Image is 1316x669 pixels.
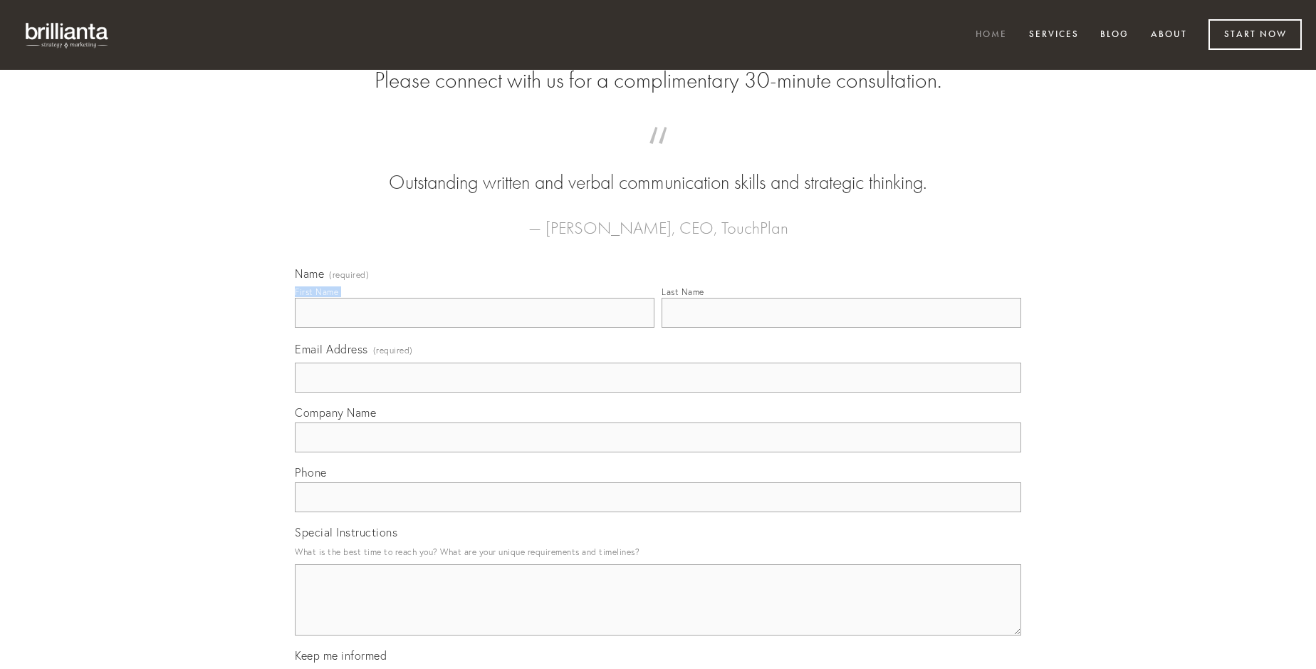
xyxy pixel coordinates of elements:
[295,542,1021,561] p: What is the best time to reach you? What are your unique requirements and timelines?
[295,648,387,663] span: Keep me informed
[295,286,338,297] div: First Name
[966,24,1016,47] a: Home
[14,14,121,56] img: brillianta - research, strategy, marketing
[373,341,413,360] span: (required)
[1091,24,1138,47] a: Blog
[295,342,368,356] span: Email Address
[318,197,998,242] figcaption: — [PERSON_NAME], CEO, TouchPlan
[318,141,998,169] span: “
[295,465,327,479] span: Phone
[295,525,397,539] span: Special Instructions
[318,141,998,197] blockquote: Outstanding written and verbal communication skills and strategic thinking.
[329,271,369,279] span: (required)
[1208,19,1302,50] a: Start Now
[295,67,1021,94] h2: Please connect with us for a complimentary 30-minute consultation.
[295,405,376,420] span: Company Name
[662,286,704,297] div: Last Name
[1142,24,1196,47] a: About
[295,266,324,281] span: Name
[1020,24,1088,47] a: Services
